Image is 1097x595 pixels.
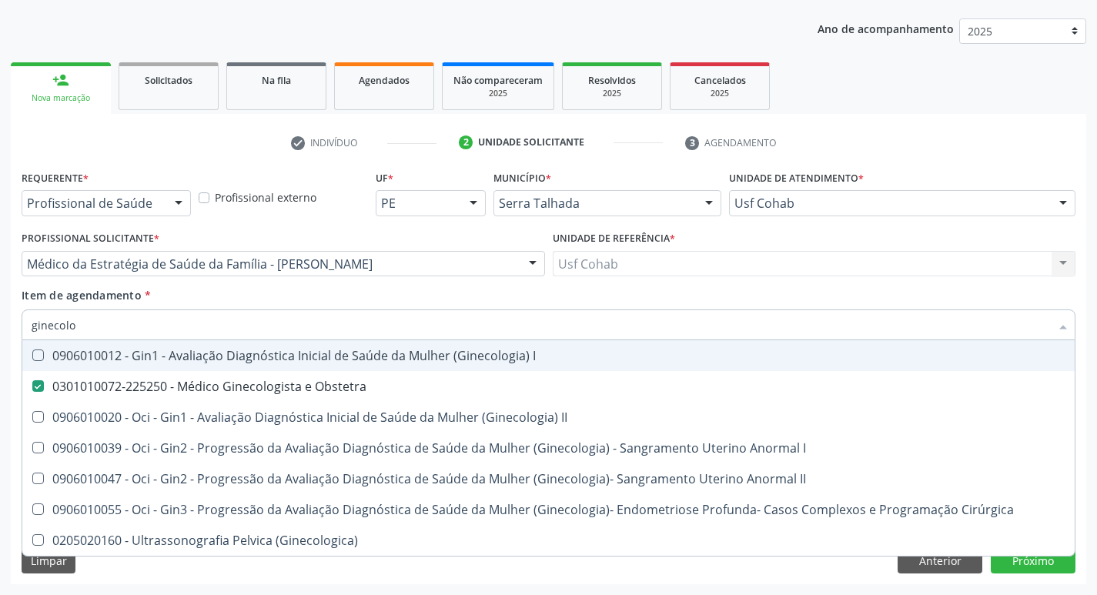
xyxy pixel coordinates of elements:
[32,534,1065,547] div: 0205020160 - Ultrassonografia Pelvica (Ginecologica)
[27,196,159,211] span: Profissional de Saúde
[459,135,473,149] div: 2
[898,547,982,573] button: Anterior
[32,503,1065,516] div: 0906010055 - Oci - Gin3 - Progressão da Avaliação Diagnóstica de Saúde da Mulher (Ginecologia)- E...
[32,309,1050,340] input: Buscar por procedimentos
[729,166,864,190] label: Unidade de atendimento
[32,473,1065,485] div: 0906010047 - Oci - Gin2 - Progressão da Avaliação Diagnóstica de Saúde da Mulher (Ginecologia)- S...
[499,196,690,211] span: Serra Talhada
[359,74,410,87] span: Agendados
[262,74,291,87] span: Na fila
[553,227,675,251] label: Unidade de referência
[818,18,954,38] p: Ano de acompanhamento
[376,166,393,190] label: UF
[215,189,316,206] label: Profissional externo
[32,349,1065,362] div: 0906010012 - Gin1 - Avaliação Diagnóstica Inicial de Saúde da Mulher (Ginecologia) I
[478,135,584,149] div: Unidade solicitante
[32,442,1065,454] div: 0906010039 - Oci - Gin2 - Progressão da Avaliação Diagnóstica de Saúde da Mulher (Ginecologia) - ...
[381,196,454,211] span: PE
[22,92,100,104] div: Nova marcação
[22,547,75,573] button: Limpar
[734,196,1044,211] span: Usf Cohab
[52,72,69,89] div: person_add
[453,74,543,87] span: Não compareceram
[991,547,1075,573] button: Próximo
[32,380,1065,393] div: 0301010072-225250 - Médico Ginecologista e Obstetra
[681,88,758,99] div: 2025
[694,74,746,87] span: Cancelados
[22,288,142,303] span: Item de agendamento
[588,74,636,87] span: Resolvidos
[32,411,1065,423] div: 0906010020 - Oci - Gin1 - Avaliação Diagnóstica Inicial de Saúde da Mulher (Ginecologia) II
[22,166,89,190] label: Requerente
[27,256,513,272] span: Médico da Estratégia de Saúde da Família - [PERSON_NAME]
[574,88,651,99] div: 2025
[145,74,192,87] span: Solicitados
[22,227,159,251] label: Profissional Solicitante
[493,166,551,190] label: Município
[453,88,543,99] div: 2025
